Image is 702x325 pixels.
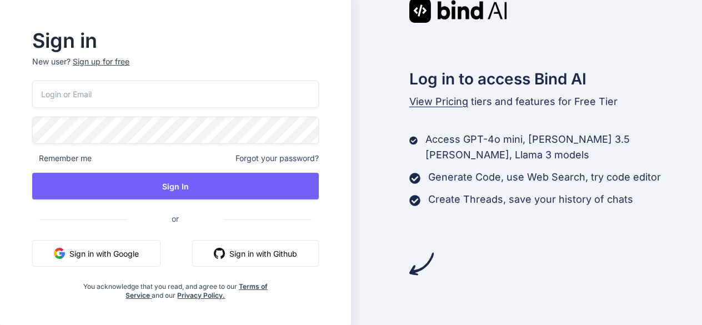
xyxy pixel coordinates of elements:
div: You acknowledge that you read, and agree to our and our [80,276,271,300]
p: Create Threads, save your history of chats [428,192,633,207]
span: Forgot your password? [235,153,319,164]
span: Remember me [32,153,92,164]
img: arrow [409,252,434,276]
input: Login or Email [32,81,318,108]
button: Sign In [32,173,318,199]
span: or [127,205,223,232]
button: Sign in with Google [32,240,161,267]
img: google [54,248,65,259]
div: Sign up for free [73,56,129,67]
span: View Pricing [409,96,468,107]
h2: Sign in [32,32,318,49]
p: New user? [32,56,318,81]
h2: Log in to access Bind AI [409,67,702,91]
a: Privacy Policy. [177,291,225,299]
p: Generate Code, use Web Search, try code editor [428,169,661,185]
p: Access GPT-4o mini, [PERSON_NAME] 3.5 [PERSON_NAME], Llama 3 models [425,132,702,163]
button: Sign in with Github [192,240,319,267]
a: Terms of Service [126,282,268,299]
p: tiers and features for Free Tier [409,94,702,109]
img: github [214,248,225,259]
